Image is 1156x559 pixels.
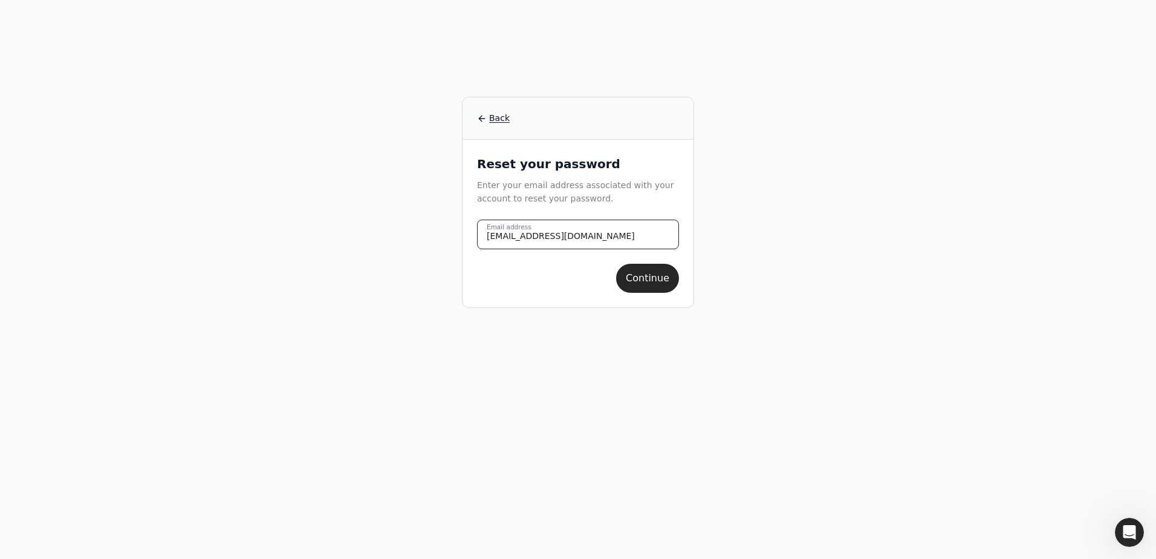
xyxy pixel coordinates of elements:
span: Back [489,112,510,125]
button: Continue [616,264,679,293]
iframe: Intercom live chat [1115,518,1144,547]
label: Email address [487,223,531,232]
div: Enter your email address associated with your account to reset your password. [477,178,679,220]
div: Reset your password [477,154,679,178]
a: Back [477,112,679,125]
